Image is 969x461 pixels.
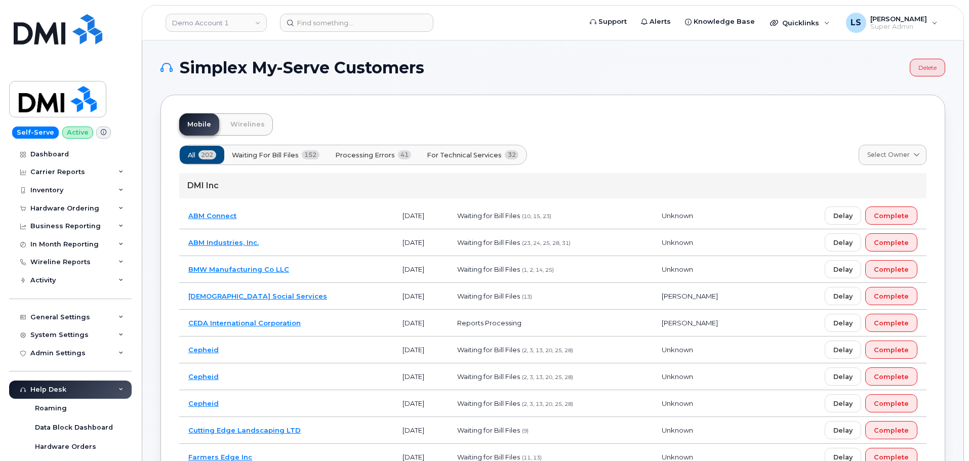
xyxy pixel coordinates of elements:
[874,399,909,408] span: Complete
[910,59,945,76] a: Delete
[180,60,424,75] span: Simplex My-Serve Customers
[393,229,448,256] td: [DATE]
[393,417,448,444] td: [DATE]
[457,346,520,354] span: Waiting for Bill Files
[865,260,917,278] button: Complete
[662,399,693,407] span: Unknown
[833,345,853,355] span: Delay
[662,212,693,220] span: Unknown
[302,150,319,159] span: 152
[825,421,861,439] button: Delay
[393,283,448,310] td: [DATE]
[188,453,252,461] a: Farmers Edge Inc
[393,202,448,229] td: [DATE]
[874,238,909,247] span: Complete
[662,292,718,300] span: [PERSON_NAME]
[188,292,327,300] a: [DEMOGRAPHIC_DATA] Social Services
[833,318,853,328] span: Delay
[188,265,289,273] a: BMW Manufacturing Co LLC
[457,238,520,246] span: Waiting for Bill Files
[179,173,926,198] div: DMI Inc
[825,367,861,386] button: Delay
[825,233,861,252] button: Delay
[457,292,520,300] span: Waiting for Bill Files
[833,265,853,274] span: Delay
[865,367,917,386] button: Complete
[865,421,917,439] button: Complete
[825,394,861,412] button: Delay
[222,113,273,136] a: Wirelines
[457,265,520,273] span: Waiting for Bill Files
[865,233,917,252] button: Complete
[865,341,917,359] button: Complete
[522,294,532,300] span: (13)
[232,150,299,160] span: Waiting for Bill Files
[874,345,909,355] span: Complete
[825,260,861,278] button: Delay
[865,394,917,412] button: Complete
[427,150,502,160] span: For Technical Services
[662,426,693,434] span: Unknown
[874,318,909,328] span: Complete
[865,314,917,332] button: Complete
[662,372,693,381] span: Unknown
[833,426,853,435] span: Delay
[457,372,520,381] span: Waiting for Bill Files
[457,453,520,461] span: Waiting for Bill Files
[457,399,520,407] span: Waiting for Bill Files
[865,206,917,225] button: Complete
[522,267,554,273] span: (1, 2, 14, 25)
[662,265,693,273] span: Unknown
[833,211,853,221] span: Delay
[522,347,573,354] span: (2, 3, 13, 20, 25, 28)
[522,374,573,381] span: (2, 3, 13, 20, 25, 28)
[335,150,395,160] span: Processing Errors
[833,372,853,382] span: Delay
[662,346,693,354] span: Unknown
[825,341,861,359] button: Delay
[188,372,219,381] a: Cepheid
[188,212,236,220] a: ABM Connect
[398,150,412,159] span: 41
[833,291,853,301] span: Delay
[393,337,448,363] td: [DATE]
[825,314,861,332] button: Delay
[522,240,571,246] span: (23, 24, 25, 28, 31)
[393,363,448,390] td: [DATE]
[522,401,573,407] span: (2, 3, 13, 20, 25, 28)
[874,211,909,221] span: Complete
[867,150,910,159] span: Select Owner
[188,426,301,434] a: Cutting Edge Landscaping LTD
[188,238,259,246] a: ABM Industries, Inc.
[179,113,219,136] a: Mobile
[522,454,542,461] span: (11, 13)
[662,453,693,461] span: Unknown
[865,287,917,305] button: Complete
[874,372,909,382] span: Complete
[874,426,909,435] span: Complete
[522,428,529,434] span: (9)
[457,212,520,220] span: Waiting for Bill Files
[393,256,448,283] td: [DATE]
[188,346,219,354] a: Cepheid
[874,291,909,301] span: Complete
[522,213,551,220] span: (10, 15, 23)
[874,265,909,274] span: Complete
[393,390,448,417] td: [DATE]
[393,310,448,337] td: [DATE]
[833,399,853,408] span: Delay
[833,238,853,247] span: Delay
[662,238,693,246] span: Unknown
[188,319,301,327] a: CEDA International Corporation
[457,319,521,327] span: Reports Processing
[859,145,926,165] a: Select Owner
[825,206,861,225] button: Delay
[457,426,520,434] span: Waiting for Bill Files
[505,150,518,159] span: 32
[662,319,718,327] span: [PERSON_NAME]
[188,399,219,407] a: Cepheid
[825,287,861,305] button: Delay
